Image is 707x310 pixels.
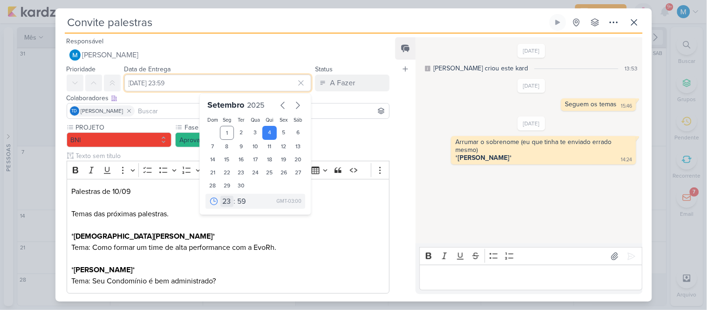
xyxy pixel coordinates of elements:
div: Editor editing area: main [67,179,390,294]
div: Editor toolbar [419,247,642,265]
div: 21 [206,166,220,179]
div: GMT-03:00 [276,198,302,205]
button: [PERSON_NAME] [67,47,390,63]
div: 5 [277,126,291,140]
input: Select a date [124,75,312,91]
div: Editor toolbar [67,161,390,179]
strong: [PERSON_NAME] [458,154,509,162]
img: MARIANA MIRANDA [69,49,81,61]
div: 13:53 [625,64,638,73]
div: 1 [220,126,234,140]
div: 7 [206,140,220,153]
input: Kard Sem Título [65,14,548,31]
div: Arrumar o sobrenome (eu que tinha te enviado errado mesmo) [455,138,631,154]
div: 25 [262,166,277,179]
div: 11 [262,140,277,153]
div: 6 [291,126,305,140]
div: 26 [277,166,291,179]
div: 17 [248,153,263,166]
div: 22 [220,166,234,179]
p: Palestras de 10/09 [71,186,384,208]
div: Seguem os temas [565,100,617,108]
div: 16 [234,153,248,166]
div: Thais de carvalho [70,106,79,116]
div: 27 [291,166,305,179]
div: 29 [220,179,234,192]
div: 20 [291,153,305,166]
div: 24 [248,166,263,179]
label: Status [315,65,333,73]
div: Ter [236,117,247,124]
p: Temas das próximas palestras. [71,208,384,220]
div: 2 [234,126,248,140]
div: Qui [264,117,275,124]
div: 3 [248,126,263,140]
p: Tema: Seu Condomínio é bem administrado? [71,276,384,287]
span: Setembro [207,100,244,110]
span: [PERSON_NAME] [82,49,139,61]
div: Ligar relógio [554,19,562,26]
input: Buscar [137,105,388,117]
div: 30 [234,179,248,192]
div: 13 [291,140,305,153]
button: BNI [67,132,172,147]
div: 19 [277,153,291,166]
div: A Fazer [330,77,355,89]
div: 15:46 [621,103,632,110]
div: 9 [234,140,248,153]
div: 4 [262,126,277,140]
strong: [PERSON_NAME] [74,265,132,275]
div: Sex [279,117,289,124]
div: Dom [207,117,218,124]
label: PROJETO [75,123,172,132]
div: Qua [250,117,261,124]
button: A Fazer [315,75,390,91]
button: Aprovado [175,132,281,147]
div: Editor editing area: main [419,265,642,290]
div: 14:24 [621,156,632,164]
span: [PERSON_NAME] [81,107,124,115]
div: 18 [262,153,277,166]
p: Td [72,109,77,114]
div: Colaboradores [67,93,390,103]
p: Tema: Como formar um time de alta performance com a EvoRh. [71,242,384,253]
label: Prioridade [67,65,96,73]
div: Sáb [293,117,303,124]
label: Fase do Processo [184,123,281,132]
strong: [DEMOGRAPHIC_DATA][PERSON_NAME] [74,232,213,241]
div: Seg [222,117,233,124]
div: 28 [206,179,220,192]
input: Texto sem título [74,151,390,161]
div: : [233,196,235,207]
div: 23 [234,166,248,179]
div: 8 [220,140,234,153]
div: 10 [248,140,263,153]
div: 12 [277,140,291,153]
label: Data de Entrega [124,65,171,73]
div: 14 [206,153,220,166]
label: Responsável [67,37,104,45]
div: [PERSON_NAME] criou este kard [433,63,528,73]
span: 2025 [247,101,264,110]
div: 15 [220,153,234,166]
